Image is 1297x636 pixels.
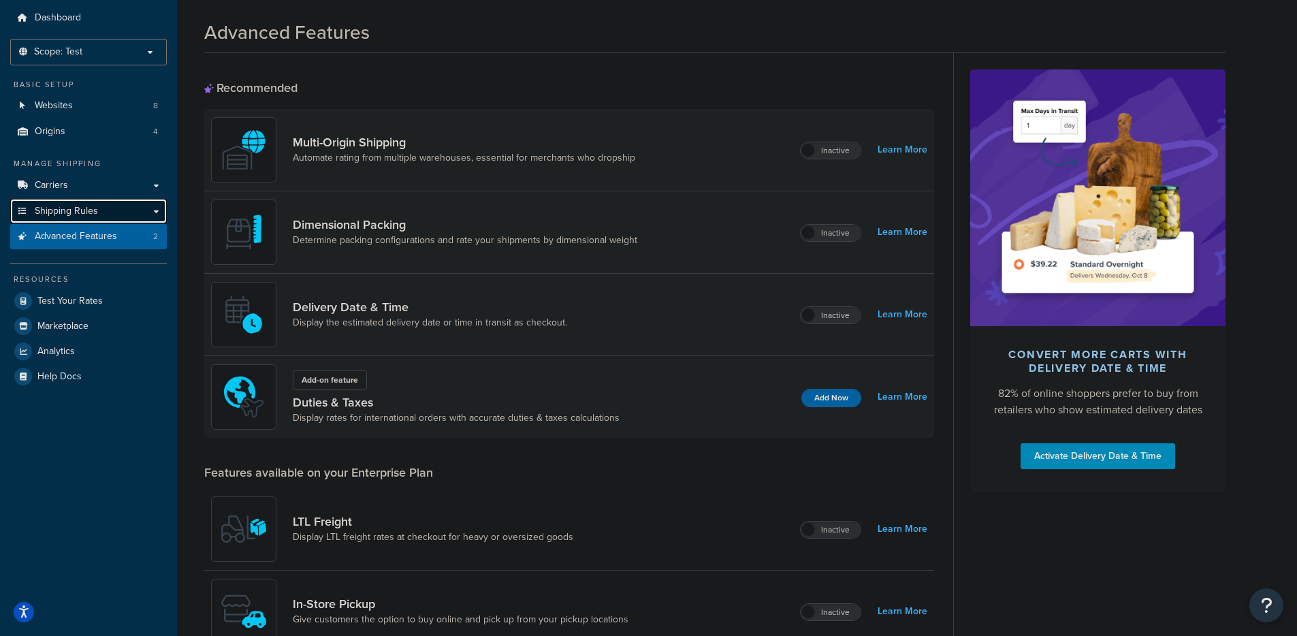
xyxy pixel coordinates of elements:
[878,223,927,242] a: Learn More
[35,126,65,138] span: Origins
[204,19,370,46] h1: Advanced Features
[10,199,167,224] a: Shipping Rules
[10,93,167,118] li: Websites
[801,225,861,241] label: Inactive
[293,514,573,529] a: LTL Freight
[35,12,81,24] span: Dashboard
[293,530,573,544] a: Display LTL freight rates at checkout for heavy or oversized goods
[878,602,927,621] a: Learn More
[153,126,158,138] span: 4
[10,158,167,170] div: Manage Shipping
[1021,443,1175,469] a: Activate Delivery Date & Time
[293,151,635,165] a: Automate rating from multiple warehouses, essential for merchants who dropship
[153,231,158,242] span: 2
[878,520,927,539] a: Learn More
[10,79,167,91] div: Basic Setup
[10,274,167,285] div: Resources
[10,314,167,338] a: Marketplace
[878,140,927,159] a: Learn More
[801,142,861,159] label: Inactive
[293,217,637,232] a: Dimensional Packing
[10,93,167,118] a: Websites8
[293,316,567,330] a: Display the estimated delivery date or time in transit as checkout.
[35,206,98,217] span: Shipping Rules
[878,387,927,407] a: Learn More
[801,522,861,538] label: Inactive
[204,80,298,95] div: Recommended
[35,100,73,112] span: Websites
[801,604,861,620] label: Inactive
[10,339,167,364] a: Analytics
[10,119,167,144] a: Origins4
[1249,588,1283,622] button: Open Resource Center
[10,224,167,249] a: Advanced Features2
[10,173,167,198] a: Carriers
[293,234,637,247] a: Determine packing configurations and rate your shipments by dimensional weight
[204,465,433,480] div: Features available on your Enterprise Plan
[35,180,68,191] span: Carriers
[37,371,82,383] span: Help Docs
[293,411,620,425] a: Display rates for international orders with accurate duties & taxes calculations
[220,588,268,635] img: wfgcfpwTIucLEAAAAASUVORK5CYII=
[34,46,82,58] span: Scope: Test
[37,296,103,307] span: Test Your Rates
[153,100,158,112] span: 8
[220,505,268,553] img: y79ZsPf0fXUFUhFXDzUgf+ktZg5F2+ohG75+v3d2s1D9TjoU8PiyCIluIjV41seZevKCRuEjTPPOKHJsQcmKCXGdfprl3L4q7...
[10,119,167,144] li: Origins
[801,389,861,407] button: Add Now
[10,289,167,313] a: Test Your Rates
[220,208,268,256] img: DTVBYsAAAAAASUVORK5CYII=
[293,395,620,410] a: Duties & Taxes
[220,126,268,174] img: WatD5o0RtDAAAAAElFTkSuQmCC
[293,597,628,611] a: In-Store Pickup
[991,90,1205,305] img: feature-image-ddt-36eae7f7280da8017bfb280eaccd9c446f90b1fe08728e4019434db127062ab4.png
[302,374,358,386] p: Add-on feature
[37,346,75,357] span: Analytics
[37,321,89,332] span: Marketplace
[293,300,567,315] a: Delivery Date & Time
[10,364,167,389] a: Help Docs
[220,291,268,338] img: gfkeb5ejjkALwAAAABJRU5ErkJggg==
[220,373,268,421] img: icon-duo-feat-landed-cost-7136b061.png
[293,135,635,150] a: Multi-Origin Shipping
[293,613,628,626] a: Give customers the option to buy online and pick up from your pickup locations
[801,307,861,323] label: Inactive
[10,5,167,31] a: Dashboard
[878,305,927,324] a: Learn More
[992,348,1204,375] div: Convert more carts with delivery date & time
[992,385,1204,418] div: 82% of online shoppers prefer to buy from retailers who show estimated delivery dates
[35,231,117,242] span: Advanced Features
[10,224,167,249] li: Advanced Features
